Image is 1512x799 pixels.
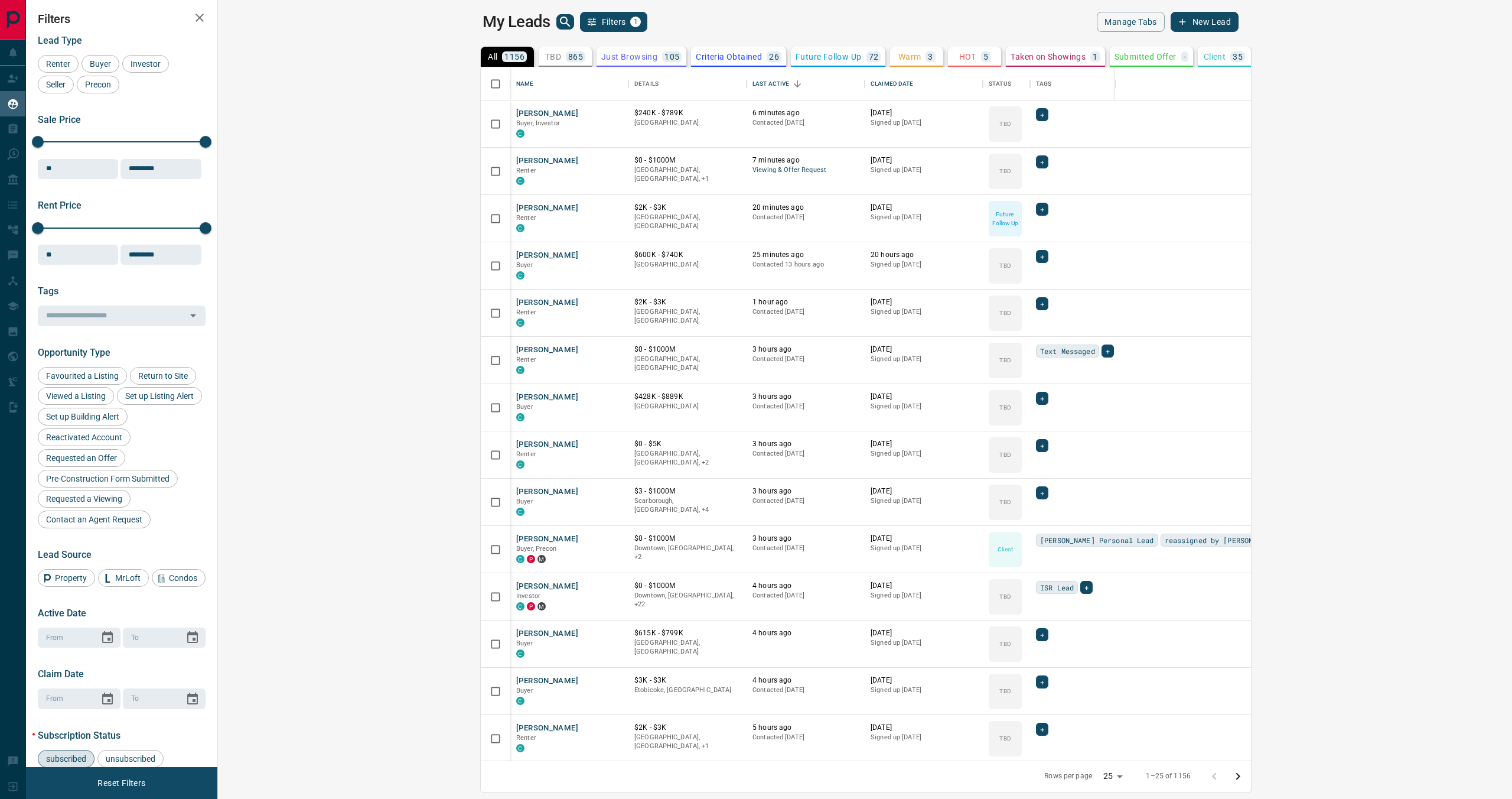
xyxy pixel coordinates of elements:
div: Tags [1036,67,1052,100]
div: subscribed [38,750,94,768]
p: 865 [568,53,583,61]
span: Renter [516,308,536,316]
div: Favourited a Listing [38,367,127,385]
span: [PERSON_NAME] Personal Lead [1040,534,1153,546]
span: Buyer [516,403,533,411]
button: Open [185,307,201,324]
p: Contacted [DATE] [752,402,859,411]
p: Signed up [DATE] [871,544,977,553]
span: Renter [516,356,536,363]
div: + [1036,203,1048,216]
p: Submitted Offer [1115,53,1177,61]
span: Viewing & Offer Request [752,165,859,176]
span: Set up Building Alert [42,412,123,421]
p: Signed up [DATE] [871,260,977,269]
p: [DATE] [871,439,977,449]
div: + [1080,581,1093,594]
p: [GEOGRAPHIC_DATA], [GEOGRAPHIC_DATA] [634,307,741,326]
span: subscribed [42,754,90,764]
button: Choose date [96,687,119,711]
p: - [1184,53,1186,61]
span: Renter [42,59,74,69]
div: Name [516,67,534,100]
div: + [1036,675,1048,688]
button: New Lead [1171,12,1239,32]
p: Signed up [DATE] [871,638,977,648]
p: Future Follow Up [796,53,861,61]
span: Condos [165,573,201,583]
span: Requested an Offer [42,453,121,463]
p: [DATE] [871,486,977,496]
p: Contacted [DATE] [752,686,859,695]
span: reassigned by [PERSON_NAME] [1165,534,1278,546]
div: Return to Site [130,367,196,385]
p: Contacted 13 hours ago [752,260,859,269]
p: $2K - $3K [634,723,741,733]
span: Opportunity Type [38,347,110,358]
div: + [1036,155,1048,168]
p: Contacted [DATE] [752,591,859,600]
span: + [1040,203,1044,215]
span: Renter [516,167,536,174]
p: Just Browsing [601,53,657,61]
span: Property [51,573,91,583]
div: Status [983,67,1030,100]
p: Signed up [DATE] [871,402,977,411]
div: Claimed Date [871,67,914,100]
p: 1 [1093,53,1097,61]
button: [PERSON_NAME] [516,723,578,734]
div: Requested a Viewing [38,490,131,508]
p: $0 - $1000M [634,581,741,591]
div: Set up Listing Alert [117,387,202,405]
p: 20 hours ago [871,250,977,260]
button: Choose date [96,626,119,649]
div: + [1036,486,1048,499]
p: TBD [999,687,1011,696]
button: Filters1 [580,12,648,32]
div: Requested an Offer [38,449,125,467]
div: condos.ca [516,271,524,280]
span: Investor [516,592,540,600]
span: + [1040,298,1044,310]
div: MrLoft [98,569,149,587]
div: condos.ca [516,744,524,752]
span: + [1040,156,1044,168]
span: Claim Date [38,668,84,680]
p: Contacted [DATE] [752,544,859,553]
p: 1 hour ago [752,297,859,307]
p: Signed up [DATE] [871,591,977,600]
div: property.ca [527,555,535,563]
p: TBD [999,356,1011,365]
p: 3 [928,53,933,61]
p: [DATE] [871,723,977,733]
p: 3 hours ago [752,534,859,544]
span: Sale Price [38,114,81,125]
div: Reactivated Account [38,428,131,446]
div: Precon [77,76,119,93]
button: [PERSON_NAME] [516,108,578,119]
p: TBD [999,403,1011,412]
span: Renter [516,450,536,458]
p: [DATE] [871,392,977,402]
p: [GEOGRAPHIC_DATA], [GEOGRAPHIC_DATA] [634,355,741,373]
div: + [1102,345,1114,358]
span: ISR Lead [1040,582,1074,593]
p: Contacted [DATE] [752,307,859,317]
span: Buyer, Precon [516,545,557,553]
p: [GEOGRAPHIC_DATA], [GEOGRAPHIC_DATA] [634,638,741,657]
span: Seller [42,80,70,89]
div: Name [510,67,628,100]
p: $3 - $1000M [634,486,741,496]
div: + [1036,628,1048,641]
p: Signed up [DATE] [871,733,977,742]
p: HOT [959,53,976,61]
div: + [1036,392,1048,405]
button: [PERSON_NAME] [516,628,578,639]
h2: Filters [38,12,206,26]
button: Choose date [181,687,204,711]
p: $600K - $740K [634,250,741,260]
button: Go to next page [1226,765,1250,788]
button: search button [556,14,574,30]
p: [DATE] [871,581,977,591]
div: Seller [38,76,74,93]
